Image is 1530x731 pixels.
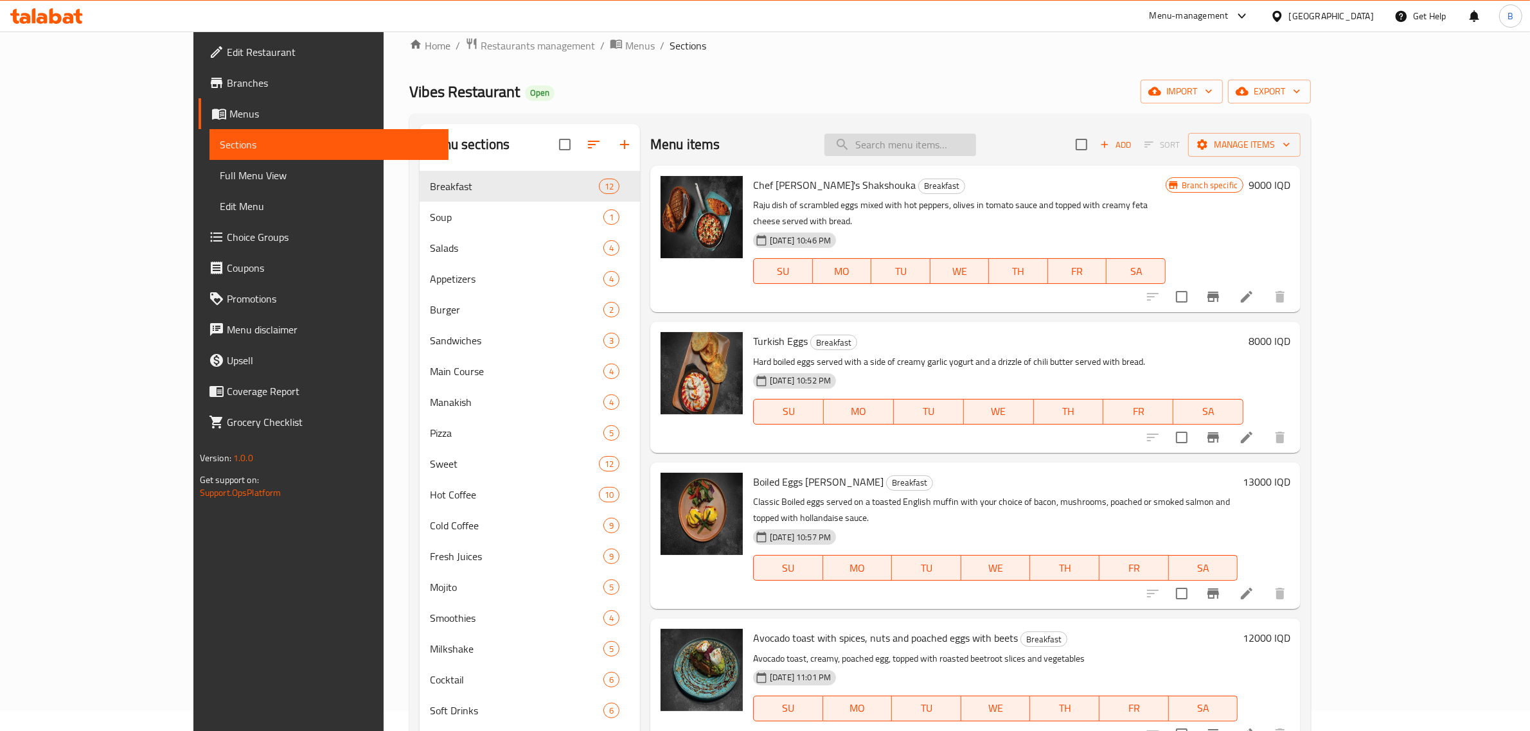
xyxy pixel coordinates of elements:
[918,179,965,194] div: Breakfast
[1239,289,1254,304] a: Edit menu item
[430,271,603,286] span: Appetizers
[420,664,640,695] div: Cocktail6
[1174,559,1233,577] span: SA
[894,399,964,425] button: TU
[966,559,1026,577] span: WE
[603,364,619,379] div: items
[1265,281,1295,312] button: delete
[425,135,510,154] h2: Menu sections
[200,484,281,501] a: Support.OpsPlatform
[209,129,449,160] a: Sections
[603,610,619,626] div: items
[409,77,520,106] span: Vibes Restaurant
[430,179,598,194] span: Breakfast
[1053,262,1102,281] span: FR
[430,703,603,718] span: Soft Drinks
[753,628,1018,647] span: Avocado toast with spices, nuts and poached eggs with beets
[420,603,640,633] div: Smoothies4
[818,262,867,281] span: MO
[420,695,640,726] div: Soft Drinks6
[604,304,619,316] span: 2
[199,376,449,407] a: Coverage Report
[1249,176,1290,194] h6: 9000 IQD
[199,283,449,314] a: Promotions
[229,106,439,121] span: Menus
[1169,555,1238,581] button: SA
[600,38,605,53] li: /
[824,134,976,156] input: search
[824,399,894,425] button: MO
[1228,80,1311,103] button: export
[966,699,1026,718] span: WE
[1030,696,1099,721] button: TH
[456,38,460,53] li: /
[661,176,743,258] img: Chef Raju's Shakshouka
[604,365,619,378] span: 4
[525,87,555,98] span: Open
[603,209,619,225] div: items
[430,240,603,256] span: Salads
[823,555,893,581] button: MO
[661,332,743,414] img: Turkish Eggs
[420,448,640,479] div: Sweet12
[233,450,253,466] span: 1.0.0
[430,579,603,595] span: Mojito
[1105,699,1164,718] span: FR
[989,258,1048,284] button: TH
[599,179,619,194] div: items
[430,549,603,564] div: Fresh Juices
[1177,179,1243,191] span: Branch specific
[810,335,857,350] div: Breakfast
[886,475,933,491] div: Breakfast
[1198,281,1229,312] button: Branch-specific-item
[604,335,619,347] span: 3
[670,38,706,53] span: Sections
[420,233,640,263] div: Salads4
[1239,430,1254,445] a: Edit menu item
[1179,402,1238,421] span: SA
[828,559,887,577] span: MO
[1243,473,1290,491] h6: 13000 IQD
[465,37,595,54] a: Restaurants management
[227,383,439,399] span: Coverage Report
[199,98,449,129] a: Menus
[200,471,259,488] span: Get support on:
[199,67,449,98] a: Branches
[969,402,1029,421] span: WE
[1238,84,1301,100] span: export
[1099,696,1169,721] button: FR
[604,242,619,254] span: 4
[1108,402,1168,421] span: FR
[420,356,640,387] div: Main Course4
[420,541,640,572] div: Fresh Juices9
[930,258,990,284] button: WE
[430,364,603,379] span: Main Course
[753,399,824,425] button: SU
[765,234,836,247] span: [DATE] 10:46 PM
[759,559,818,577] span: SU
[604,643,619,655] span: 5
[753,197,1166,229] p: Raju dish of scrambled eggs mixed with hot peppers, olives in tomato sauce and topped with creamy...
[1265,578,1295,609] button: delete
[604,674,619,686] span: 6
[600,489,619,501] span: 10
[420,479,640,510] div: Hot Coffee10
[1021,632,1067,647] span: Breakfast
[430,209,603,225] div: Soup
[1095,135,1136,155] span: Add item
[759,402,819,421] span: SU
[1039,402,1099,421] span: TH
[220,198,439,214] span: Edit Menu
[1168,424,1195,451] span: Select to update
[420,387,640,418] div: Manakish4
[753,354,1243,370] p: Hard boiled eggs served with a side of creamy garlic yogurt and a drizzle of chili butter served ...
[430,302,603,317] div: Burger
[753,555,823,581] button: SU
[227,229,439,245] span: Choice Groups
[1239,586,1254,601] a: Edit menu item
[759,262,807,281] span: SU
[220,168,439,183] span: Full Menu View
[199,345,449,376] a: Upsell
